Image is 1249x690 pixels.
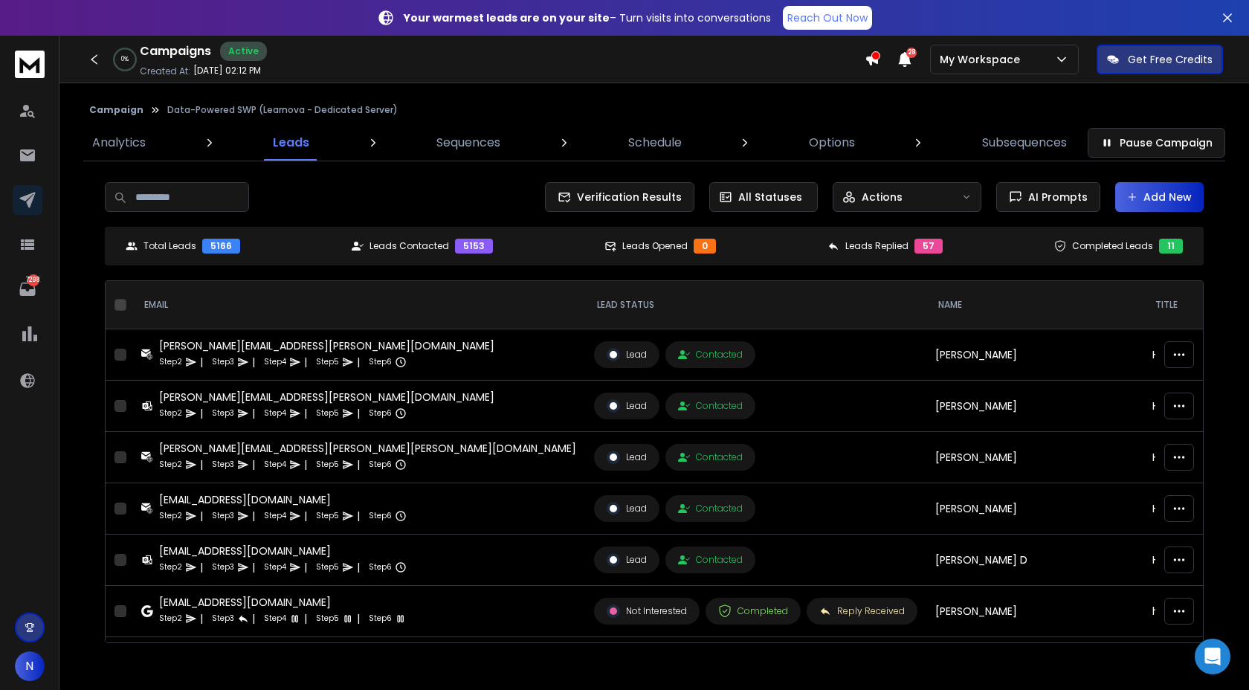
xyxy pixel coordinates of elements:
[1115,182,1204,212] button: Add New
[369,355,392,370] p: Step 6
[159,338,494,353] div: [PERSON_NAME][EMAIL_ADDRESS][PERSON_NAME][DOMAIN_NAME]
[264,611,286,626] p: Step 4
[15,651,45,681] button: N
[845,240,908,252] p: Leads Replied
[212,560,234,575] p: Step 3
[926,281,1143,329] th: NAME
[404,10,610,25] strong: Your warmest leads are on your site
[940,52,1026,67] p: My Workspace
[1088,128,1225,158] button: Pause Campaign
[369,611,392,626] p: Step 6
[996,182,1100,212] button: AI Prompts
[926,432,1143,483] td: [PERSON_NAME]
[200,611,203,626] p: |
[167,104,398,116] p: Data-Powered SWP (Learnova - Dedicated Server)
[28,274,39,286] p: 7298
[369,240,449,252] p: Leads Contacted
[404,10,771,25] p: – Turn visits into conversations
[132,281,585,329] th: EMAIL
[143,240,196,252] p: Total Leads
[427,125,509,161] a: Sequences
[436,134,500,152] p: Sequences
[202,239,240,254] div: 5166
[252,509,255,523] p: |
[159,390,494,404] div: [PERSON_NAME][EMAIL_ADDRESS][PERSON_NAME][DOMAIN_NAME]
[200,406,203,421] p: |
[304,406,307,421] p: |
[83,125,155,161] a: Analytics
[607,502,647,515] div: Lead
[678,554,743,566] div: Contacted
[357,509,360,523] p: |
[973,125,1076,161] a: Subsequences
[1128,52,1213,67] p: Get Free Credits
[316,611,339,626] p: Step 5
[159,406,182,421] p: Step 2
[316,406,339,421] p: Step 5
[819,605,905,617] div: Reply Received
[159,611,182,626] p: Step 2
[607,604,687,618] div: Not Interested
[369,457,392,472] p: Step 6
[357,560,360,575] p: |
[678,349,743,361] div: Contacted
[694,239,716,254] div: 0
[159,457,182,472] p: Step 2
[906,48,917,58] span: 28
[15,51,45,78] img: logo
[926,637,1143,689] td: [PERSON_NAME]
[304,611,307,626] p: |
[619,125,691,161] a: Schedule
[264,406,286,421] p: Step 4
[369,406,392,421] p: Step 6
[783,6,872,30] a: Reach Out Now
[678,451,743,463] div: Contacted
[357,355,360,370] p: |
[264,509,286,523] p: Step 4
[212,406,234,421] p: Step 3
[159,544,407,558] div: [EMAIL_ADDRESS][DOMAIN_NAME]
[809,134,855,152] p: Options
[585,281,926,329] th: LEAD STATUS
[607,399,647,413] div: Lead
[304,355,307,370] p: |
[200,509,203,523] p: |
[545,182,694,212] button: Verification Results
[304,560,307,575] p: |
[159,509,182,523] p: Step 2
[264,457,286,472] p: Step 4
[92,134,146,152] p: Analytics
[678,400,743,412] div: Contacted
[622,240,688,252] p: Leads Opened
[252,355,255,370] p: |
[200,355,203,370] p: |
[607,553,647,567] div: Lead
[264,355,286,370] p: Step 4
[212,611,234,626] p: Step 3
[316,457,339,472] p: Step 5
[926,329,1143,381] td: [PERSON_NAME]
[304,457,307,472] p: |
[357,611,360,626] p: |
[200,560,203,575] p: |
[252,560,255,575] p: |
[369,560,392,575] p: Step 6
[607,348,647,361] div: Lead
[140,42,211,60] h1: Campaigns
[140,65,190,77] p: Created At:
[220,42,267,61] div: Active
[1022,190,1088,204] span: AI Prompts
[357,457,360,472] p: |
[787,10,868,25] p: Reach Out Now
[159,595,407,610] div: [EMAIL_ADDRESS][DOMAIN_NAME]
[212,509,234,523] p: Step 3
[738,190,802,204] p: All Statuses
[89,104,143,116] button: Campaign
[252,406,255,421] p: |
[316,560,339,575] p: Step 5
[926,586,1143,637] td: [PERSON_NAME]
[455,239,493,254] div: 5153
[1097,45,1223,74] button: Get Free Credits
[369,509,392,523] p: Step 6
